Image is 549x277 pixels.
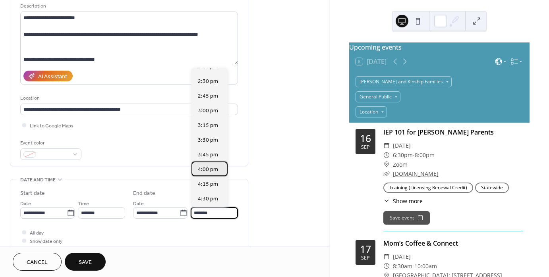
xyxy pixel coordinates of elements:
[361,256,370,261] div: Sep
[383,150,390,160] div: ​
[133,200,144,208] span: Date
[198,165,218,174] span: 4:00 pm
[393,170,439,177] a: [DOMAIN_NAME]
[198,121,218,130] span: 3:15 pm
[198,77,218,86] span: 2:30 pm
[383,211,430,225] button: Save event
[412,262,414,271] span: -
[393,141,411,150] span: [DATE]
[393,150,413,160] span: 6:30pm
[65,253,106,271] button: Save
[383,141,390,150] div: ​
[20,139,80,147] div: Event color
[38,73,67,81] div: AI Assistant
[383,262,390,271] div: ​
[383,160,390,169] div: ​
[133,189,155,198] div: End date
[361,145,370,150] div: Sep
[383,128,494,137] a: IEP 101 for [PERSON_NAME] Parents
[79,258,92,267] span: Save
[198,180,218,189] span: 4:15 pm
[20,200,31,208] span: Date
[13,253,62,271] button: Cancel
[27,258,48,267] span: Cancel
[383,252,390,262] div: ​
[78,200,89,208] span: Time
[383,197,390,205] div: ​
[20,176,56,184] span: Date and time
[20,94,236,102] div: Location
[414,262,437,271] span: 10:00am
[198,107,218,115] span: 3:00 pm
[191,200,202,208] span: Time
[393,252,411,262] span: [DATE]
[349,42,530,52] div: Upcoming events
[393,197,423,205] span: Show more
[360,133,371,143] div: 16
[393,160,408,169] span: Zoom
[198,151,218,159] span: 3:45 pm
[413,150,415,160] span: -
[20,2,236,10] div: Description
[30,237,62,246] span: Show date only
[30,122,73,130] span: Link to Google Maps
[30,229,44,237] span: All day
[20,189,45,198] div: Start date
[393,262,412,271] span: 8:30am
[30,246,60,254] span: Hide end time
[198,92,218,100] span: 2:45 pm
[383,197,423,205] button: ​Show more
[383,169,390,179] div: ​
[198,136,218,144] span: 3:30 pm
[23,71,73,81] button: AI Assistant
[415,150,435,160] span: 8:00pm
[360,244,371,254] div: 17
[198,195,218,203] span: 4:30 pm
[383,239,458,248] a: Mom’s Coffee & Connect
